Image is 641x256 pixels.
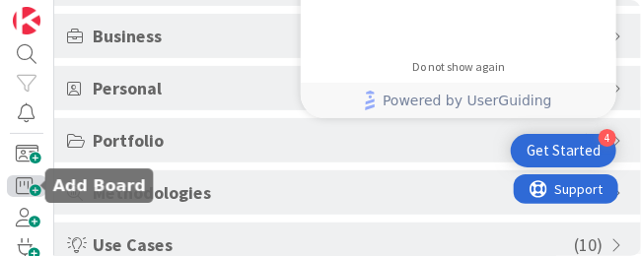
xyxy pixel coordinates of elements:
[527,141,601,160] div: Get Started
[301,83,616,118] div: Footer
[93,23,574,49] span: Business
[599,129,616,147] div: 4
[511,134,616,167] div: Open Get Started checklist, remaining modules: 4
[583,127,603,154] span: ( 6 )
[53,176,146,195] h5: Add Board
[311,83,606,118] a: Powered by UserGuiding
[13,7,40,34] img: Visit kanbanzone.com
[412,59,505,75] div: Do not show again
[41,3,90,27] span: Support
[93,179,574,206] span: Methodologies
[383,89,552,112] span: Powered by UserGuiding
[93,127,583,154] span: Portfolio
[93,75,583,101] span: Personal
